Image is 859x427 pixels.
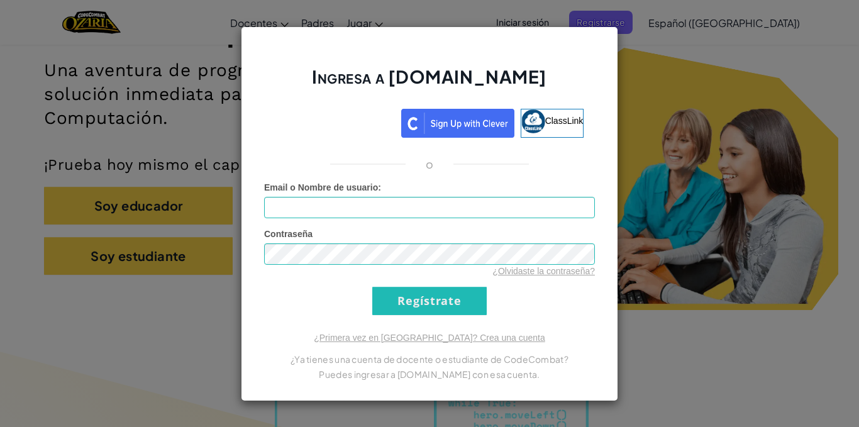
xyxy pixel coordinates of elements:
span: ClassLink [545,115,584,125]
img: clever_sso_button@2x.png [401,109,514,138]
iframe: Botón de Acceder con Google [269,108,401,135]
h2: Ingresa a [DOMAIN_NAME] [264,65,595,101]
p: Puedes ingresar a [DOMAIN_NAME] con esa cuenta. [264,367,595,382]
a: ¿Primera vez en [GEOGRAPHIC_DATA]? Crea una cuenta [314,333,545,343]
a: ¿Olvidaste la contraseña? [492,266,595,276]
img: classlink-logo-small.png [521,109,545,133]
p: o [426,157,433,172]
p: ¿Ya tienes una cuenta de docente o estudiante de CodeCombat? [264,352,595,367]
span: Email o Nombre de usuario [264,182,378,192]
span: Contraseña [264,229,313,239]
label: : [264,181,381,194]
input: Regístrate [372,287,487,315]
